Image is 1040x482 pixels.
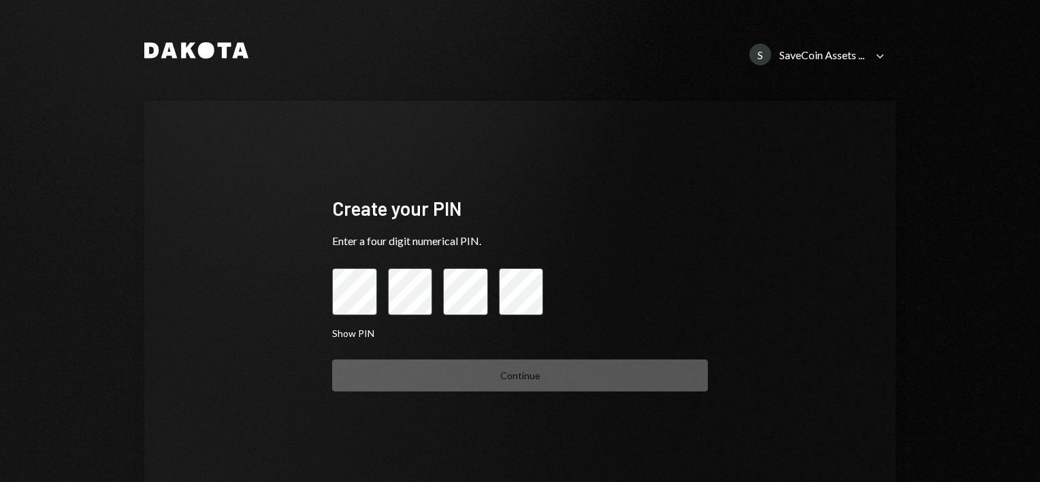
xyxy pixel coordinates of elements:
[388,268,433,316] input: pin code 2 of 4
[443,268,488,316] input: pin code 3 of 4
[749,44,771,65] div: S
[332,195,708,222] div: Create your PIN
[499,268,544,316] input: pin code 4 of 4
[779,48,864,61] div: SaveCoin Assets ...
[332,268,377,316] input: pin code 1 of 4
[332,233,708,249] div: Enter a four digit numerical PIN.
[332,327,374,340] button: Show PIN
